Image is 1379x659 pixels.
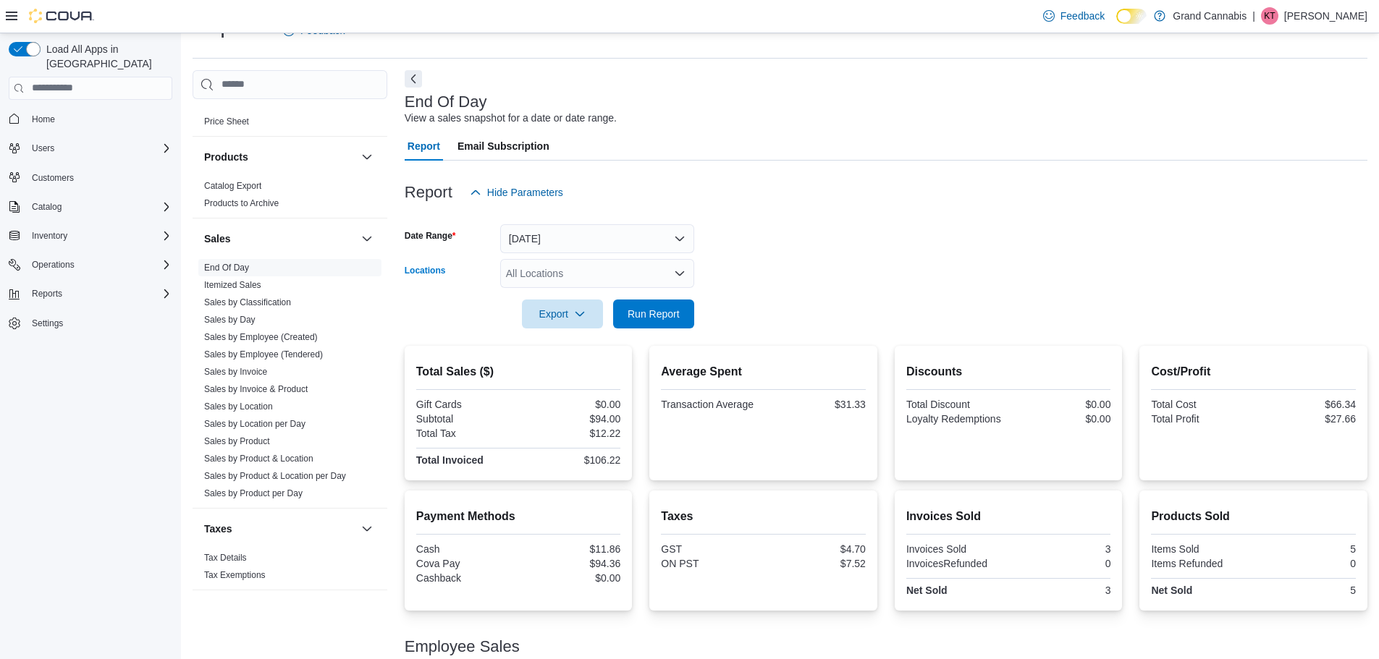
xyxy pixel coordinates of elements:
[26,198,67,216] button: Catalog
[906,363,1111,380] h2: Discounts
[1011,399,1110,410] div: $0.00
[26,256,172,273] span: Operations
[26,140,172,157] span: Users
[204,262,249,273] span: End Of Day
[1116,9,1147,24] input: Dark Mode
[41,42,172,71] span: Load All Apps in [GEOGRAPHIC_DATA]
[3,313,178,333] button: Settings
[204,231,231,246] h3: Sales
[26,169,80,187] a: Customers
[500,224,694,253] button: [DATE]
[26,285,68,302] button: Reports
[32,143,54,154] span: Users
[1284,7,1367,25] p: [PERSON_NAME]
[521,543,620,555] div: $11.86
[661,543,760,555] div: GST
[906,584,948,596] strong: Net Sold
[1037,1,1110,30] a: Feedback
[416,363,621,380] h2: Total Sales ($)
[405,230,456,242] label: Date Range
[3,197,178,217] button: Catalog
[204,419,305,429] a: Sales by Location per Day
[1257,399,1356,410] div: $66.34
[204,522,232,536] h3: Taxes
[29,9,94,23] img: Cova
[204,470,346,482] span: Sales by Product & Location per Day
[1257,413,1356,425] div: $27.66
[661,558,760,569] div: ON PST
[32,259,75,271] span: Operations
[457,132,549,161] span: Email Subscription
[204,367,267,377] a: Sales by Invoice
[204,553,247,563] a: Tax Details
[26,169,172,187] span: Customers
[204,349,323,360] a: Sales by Employee (Tendered)
[204,279,261,291] span: Itemized Sales
[204,401,273,412] span: Sales by Location
[26,256,80,273] button: Operations
[3,167,178,188] button: Customers
[26,227,172,245] span: Inventory
[1011,584,1110,596] div: 3
[204,315,256,325] a: Sales by Day
[26,314,172,332] span: Settings
[661,508,866,525] h2: Taxes
[26,315,69,332] a: Settings
[405,93,487,111] h3: End Of Day
[405,265,446,276] label: Locations
[204,297,291,308] span: Sales by Classification
[32,114,55,125] span: Home
[204,263,249,273] a: End Of Day
[26,111,61,128] a: Home
[1151,584,1192,596] strong: Net Sold
[204,436,270,446] a: Sales by Product
[405,184,452,201] h3: Report
[204,384,308,394] a: Sales by Invoice & Product
[1264,7,1275,25] span: KT
[193,113,387,136] div: Pricing
[26,110,172,128] span: Home
[416,572,515,584] div: Cashback
[26,198,172,216] span: Catalog
[3,109,178,129] button: Home
[1060,9,1105,23] span: Feedback
[204,150,248,164] h3: Products
[32,230,67,242] span: Inventory
[767,558,866,569] div: $7.52
[405,638,520,655] h3: Employee Sales
[767,543,866,555] div: $4.70
[464,178,569,207] button: Hide Parameters
[1151,543,1250,555] div: Items Sold
[521,428,620,439] div: $12.22
[661,363,866,380] h2: Average Spent
[32,288,62,299] span: Reports
[405,70,422,88] button: Next
[204,181,261,191] a: Catalog Export
[1257,558,1356,569] div: 0
[204,116,249,127] a: Price Sheet
[204,280,261,290] a: Itemized Sales
[1011,558,1110,569] div: 0
[628,307,680,321] span: Run Report
[1151,558,1250,569] div: Items Refunded
[416,428,515,439] div: Total Tax
[767,399,866,410] div: $31.33
[405,111,617,126] div: View a sales snapshot for a date or date range.
[1116,24,1117,25] span: Dark Mode
[416,558,515,569] div: Cova Pay
[613,299,694,328] button: Run Report
[204,488,303,499] span: Sales by Product per Day
[906,558,1005,569] div: InvoicesRefunded
[1151,413,1250,425] div: Total Profit
[204,435,270,447] span: Sales by Product
[204,488,303,498] a: Sales by Product per Day
[1261,7,1278,25] div: Kelly Trudel
[204,116,249,127] span: Price Sheet
[204,150,355,164] button: Products
[1151,508,1356,525] h2: Products Sold
[193,177,387,218] div: Products
[3,255,178,275] button: Operations
[204,332,318,342] a: Sales by Employee (Created)
[416,454,484,466] strong: Total Invoiced
[661,399,760,410] div: Transaction Average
